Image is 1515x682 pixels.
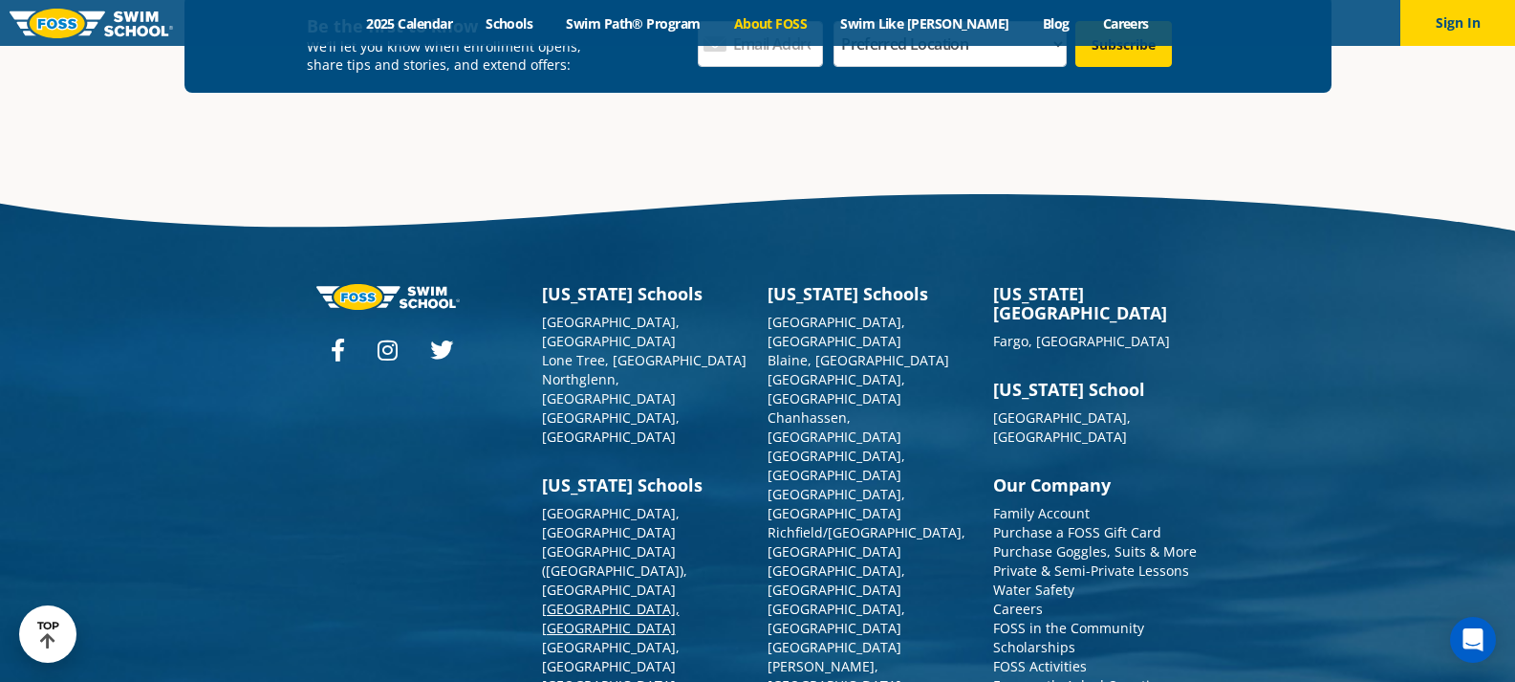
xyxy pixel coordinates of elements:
h3: [US_STATE] School [993,380,1200,399]
a: Scholarships [993,638,1075,656]
img: Foss-logo-horizontal-white.svg [316,284,460,310]
a: [GEOGRAPHIC_DATA] ([GEOGRAPHIC_DATA]), [GEOGRAPHIC_DATA] [542,542,687,599]
h3: [US_STATE] Schools [768,284,974,303]
a: Careers [993,600,1043,618]
a: [GEOGRAPHIC_DATA], [GEOGRAPHIC_DATA] [542,600,680,637]
p: We’ll let you know when enrollment opens, share tips and stories, and extend offers: [307,37,595,74]
a: [GEOGRAPHIC_DATA], [GEOGRAPHIC_DATA] [768,485,905,522]
a: [GEOGRAPHIC_DATA], [GEOGRAPHIC_DATA] [993,408,1131,446]
a: Careers [1086,14,1165,33]
h3: [US_STATE] Schools [542,284,748,303]
a: [GEOGRAPHIC_DATA], [GEOGRAPHIC_DATA] [768,370,905,407]
a: Swim Like [PERSON_NAME] [824,14,1027,33]
a: Blog [1026,14,1086,33]
a: [GEOGRAPHIC_DATA], [GEOGRAPHIC_DATA] [768,447,905,484]
a: Water Safety [993,581,1074,599]
div: Open Intercom Messenger [1450,617,1496,663]
a: [GEOGRAPHIC_DATA], [GEOGRAPHIC_DATA] [542,638,680,675]
a: Fargo, [GEOGRAPHIC_DATA] [993,332,1170,350]
h3: [US_STATE][GEOGRAPHIC_DATA] [993,284,1200,322]
a: FOSS Activities [993,657,1087,675]
a: Private & Semi-Private Lessons [993,561,1189,580]
a: [GEOGRAPHIC_DATA], [GEOGRAPHIC_DATA] [768,600,905,637]
div: TOP [37,620,59,649]
img: FOSS Swim School Logo [10,9,173,38]
a: Blaine, [GEOGRAPHIC_DATA] [768,351,949,369]
a: [GEOGRAPHIC_DATA], [GEOGRAPHIC_DATA] [542,313,680,350]
a: Purchase a FOSS Gift Card [993,523,1161,541]
a: About FOSS [717,14,824,33]
a: FOSS in the Community [993,619,1144,637]
a: 2025 Calendar [350,14,469,33]
a: Family Account [993,504,1090,522]
h3: [US_STATE] Schools [542,475,748,495]
a: Purchase Goggles, Suits & More [993,542,1197,561]
a: Richfield/[GEOGRAPHIC_DATA], [GEOGRAPHIC_DATA] [768,523,965,561]
a: Schools [469,14,550,33]
a: [GEOGRAPHIC_DATA], [GEOGRAPHIC_DATA] [542,408,680,446]
a: Swim Path® Program [550,14,717,33]
a: [GEOGRAPHIC_DATA], [GEOGRAPHIC_DATA] [768,313,905,350]
a: [GEOGRAPHIC_DATA], [GEOGRAPHIC_DATA] [768,561,905,599]
a: [GEOGRAPHIC_DATA], [GEOGRAPHIC_DATA] [542,504,680,541]
a: Northglenn, [GEOGRAPHIC_DATA] [542,370,676,407]
a: Chanhassen, [GEOGRAPHIC_DATA] [768,408,901,446]
h3: Our Company [993,475,1200,495]
a: Lone Tree, [GEOGRAPHIC_DATA] [542,351,747,369]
